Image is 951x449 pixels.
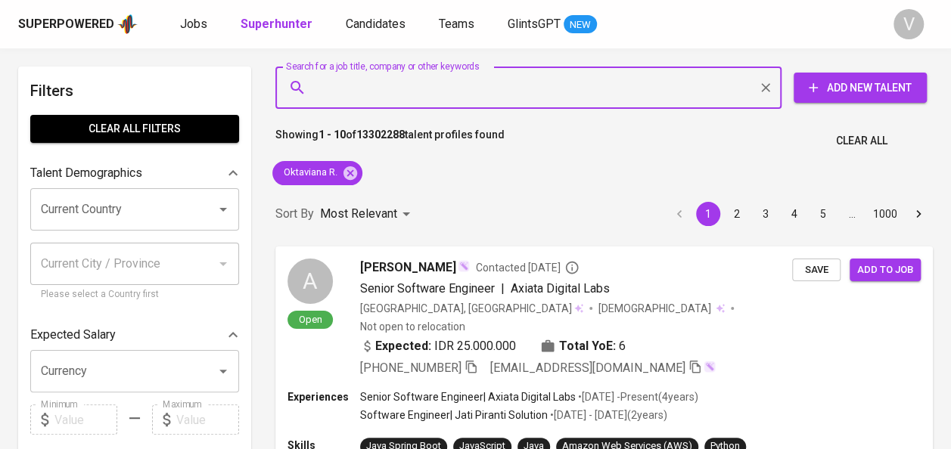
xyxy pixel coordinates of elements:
span: Add New Talent [806,79,915,98]
span: Candidates [346,17,406,31]
svg: By Batam recruiter [564,260,580,275]
span: Open [293,313,328,326]
span: GlintsGPT [508,17,561,31]
a: Candidates [346,15,409,34]
button: Clear [755,77,776,98]
p: Experiences [287,389,360,404]
div: Oktaviana R. [272,161,362,185]
p: • [DATE] - [DATE] ( 2 years ) [548,407,667,423]
div: A [287,259,333,304]
p: Sort By [275,205,314,223]
span: Senior Software Engineer [360,281,495,296]
div: [GEOGRAPHIC_DATA], [GEOGRAPHIC_DATA] [360,301,583,316]
span: 6 [619,337,626,355]
button: Save [792,259,841,282]
span: Jobs [180,17,207,31]
button: Go to page 1000 [869,202,902,226]
h6: Filters [30,79,239,103]
button: page 1 [696,202,720,226]
a: Superhunter [241,15,315,34]
span: [DEMOGRAPHIC_DATA] [598,301,713,316]
div: Talent Demographics [30,158,239,188]
span: | [501,280,505,298]
p: • [DATE] - Present ( 4 years ) [576,389,698,404]
span: Save [800,262,833,279]
button: Go to next page [906,202,931,226]
b: Superhunter [241,17,312,31]
b: 13302288 [356,129,405,141]
a: Superpoweredapp logo [18,13,138,36]
p: Expected Salary [30,326,116,344]
span: Add to job [857,262,913,279]
p: Not open to relocation [360,319,465,334]
span: NEW [564,17,597,33]
button: Go to page 4 [782,202,806,226]
b: 1 - 10 [319,129,346,141]
button: Open [213,199,234,220]
nav: pagination navigation [665,202,933,226]
span: Oktaviana R. [272,166,347,180]
p: Talent Demographics [30,164,142,182]
span: [PERSON_NAME] [360,259,456,277]
span: Clear All [836,132,887,150]
input: Value [54,404,117,435]
span: Contacted [DATE] [476,260,580,275]
div: Most Relevant [320,200,415,228]
button: Clear All filters [30,115,239,143]
span: [PHONE_NUMBER] [360,361,462,375]
p: Senior Software Engineer | Axiata Digital Labs [360,389,576,404]
button: Add New Talent [794,73,927,103]
img: app logo [117,13,138,36]
button: Go to page 5 [811,202,835,226]
img: magic_wand.svg [704,361,716,373]
a: GlintsGPT NEW [508,15,597,34]
b: Expected: [375,337,431,355]
p: Showing of talent profiles found [275,127,505,155]
div: V [894,9,924,39]
p: Please select a Country first [41,287,228,302]
button: Go to page 3 [754,202,778,226]
button: Add to job [850,259,921,282]
p: Most Relevant [320,205,397,223]
div: Expected Salary [30,320,239,350]
span: Axiata Digital Labs [511,281,610,296]
p: Software Engineer | Jati Piranti Solution [360,407,548,423]
div: … [840,206,864,221]
img: magic_wand.svg [458,260,470,272]
a: Teams [439,15,477,34]
input: Value [176,404,239,435]
a: Jobs [180,15,210,34]
button: Go to page 2 [725,202,749,226]
span: Teams [439,17,474,31]
span: [EMAIL_ADDRESS][DOMAIN_NAME] [490,361,685,375]
button: Open [213,361,234,382]
div: IDR 25.000.000 [360,337,516,355]
b: Total YoE: [559,337,616,355]
div: Superpowered [18,16,114,33]
button: Clear All [830,127,894,155]
span: Clear All filters [42,119,227,138]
